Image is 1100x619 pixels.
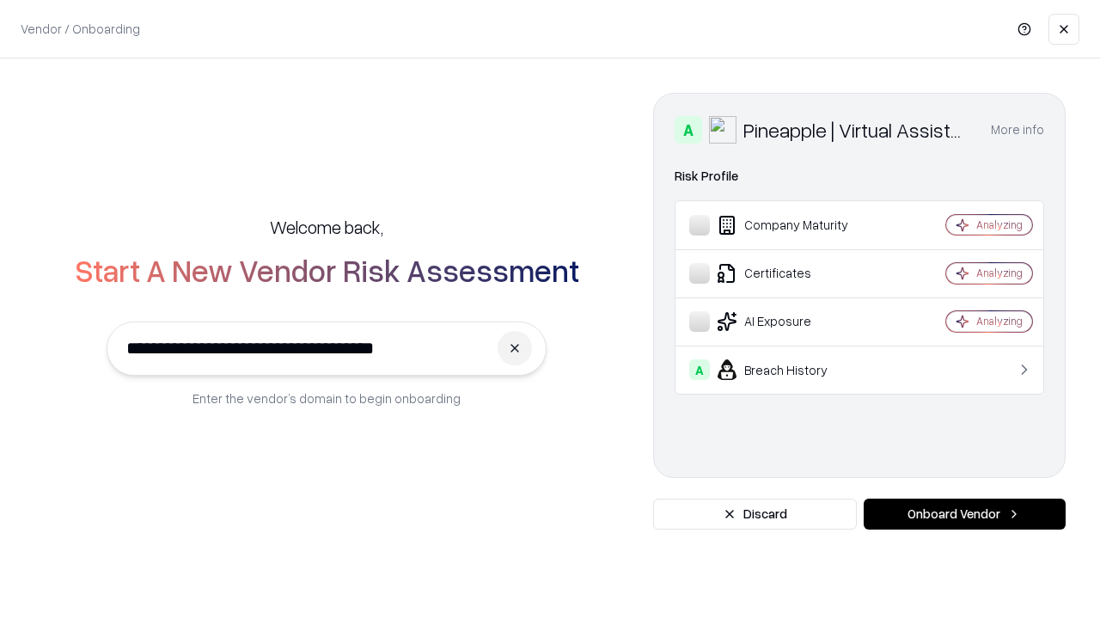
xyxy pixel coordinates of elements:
[689,263,895,284] div: Certificates
[653,499,857,530] button: Discard
[689,359,895,380] div: Breach History
[976,314,1023,328] div: Analyzing
[991,114,1044,145] button: More info
[709,116,736,144] img: Pineapple | Virtual Assistant Agency
[689,359,710,380] div: A
[864,499,1066,530] button: Onboard Vendor
[675,166,1044,187] div: Risk Profile
[976,266,1023,280] div: Analyzing
[689,215,895,236] div: Company Maturity
[675,116,702,144] div: A
[976,218,1023,232] div: Analyzing
[689,311,895,332] div: AI Exposure
[75,253,579,287] h2: Start A New Vendor Risk Assessment
[270,215,383,239] h5: Welcome back,
[21,20,140,38] p: Vendor / Onboarding
[192,389,461,408] p: Enter the vendor’s domain to begin onboarding
[743,116,970,144] div: Pineapple | Virtual Assistant Agency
